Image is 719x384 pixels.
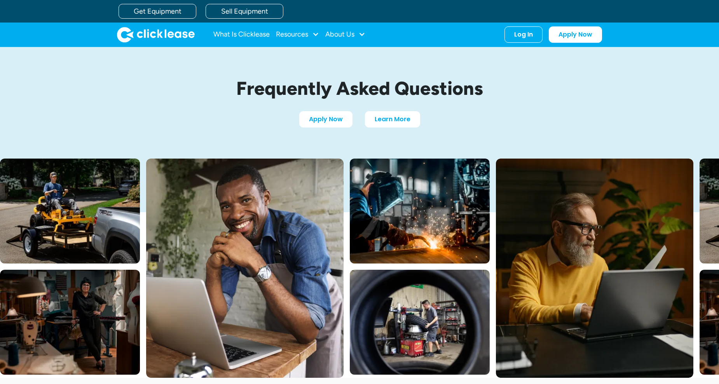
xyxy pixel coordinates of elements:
[119,4,196,19] a: Get Equipment
[350,159,490,264] img: A welder in a large mask working on a large pipe
[350,270,490,375] img: A man fitting a new tire on a rim
[177,78,542,99] h1: Frequently Asked Questions
[299,111,353,127] a: Apply Now
[514,31,533,38] div: Log In
[206,4,283,19] a: Sell Equipment
[117,27,195,42] img: Clicklease logo
[213,27,270,42] a: What Is Clicklease
[365,111,420,127] a: Learn More
[146,159,344,378] img: A smiling man in a blue shirt and apron leaning over a table with a laptop
[549,26,602,43] a: Apply Now
[496,159,693,378] img: Bearded man in yellow sweter typing on his laptop while sitting at his desk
